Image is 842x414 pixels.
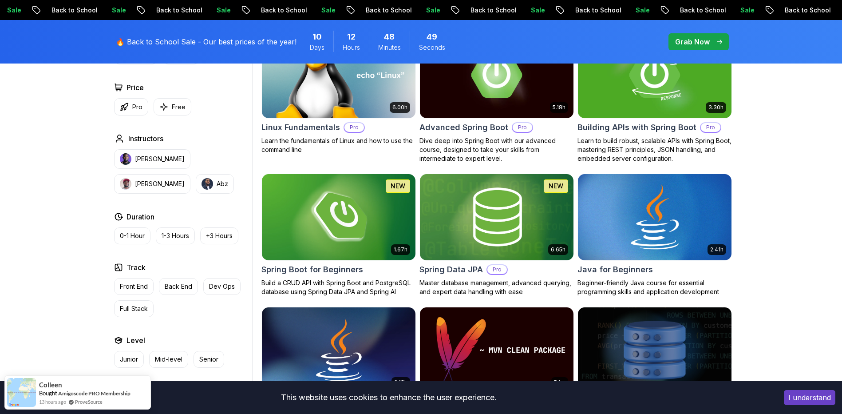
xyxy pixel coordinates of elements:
button: 0-1 Hour [114,227,150,244]
h2: Building APIs with Spring Boot [577,121,696,134]
img: Spring Data JPA card [420,174,573,260]
p: [PERSON_NAME] [135,179,185,188]
p: Sale [143,6,171,15]
p: 0-1 Hour [120,231,145,240]
button: Junior [114,351,144,368]
h2: Linux Fundamentals [261,121,340,134]
button: instructor img[PERSON_NAME] [114,174,190,194]
p: 54m [554,379,565,386]
a: Amigoscode PRO Membership [58,390,130,397]
h2: Advanced Spring Boot [419,121,508,134]
p: Sale [248,6,276,15]
a: ProveSource [75,398,103,406]
h2: Price [126,82,144,93]
p: Beginner-friendly Java course for essential programming skills and application development [577,279,732,296]
button: Senior [194,351,224,368]
span: 12 Hours [347,31,356,43]
span: Hours [343,43,360,52]
button: Pro [114,98,148,115]
p: Back to School [502,6,562,15]
p: +3 Hours [206,231,233,240]
h2: Spring Data JPA [419,263,483,276]
button: Back End [159,278,198,295]
p: Sale [771,6,800,15]
span: Days [310,43,324,52]
h2: Level [126,335,145,346]
span: 10 Days [312,31,322,43]
button: instructor img[PERSON_NAME] [114,149,190,169]
img: Maven Essentials card [420,307,573,394]
button: Front End [114,278,154,295]
p: Front End [120,282,148,291]
p: 6.65h [551,246,565,253]
p: Pro [344,123,364,132]
p: Sale [38,6,67,15]
span: Bought [39,390,57,397]
p: Senior [199,355,218,364]
button: Dev Ops [203,278,241,295]
p: Master database management, advanced querying, and expert data handling with ease [419,279,574,296]
img: Linux Fundamentals card [262,32,415,118]
p: Pro [487,265,507,274]
a: Spring Data JPA card6.65hNEWSpring Data JPAProMaster database management, advanced querying, and ... [419,174,574,296]
p: 6.00h [392,104,407,111]
a: Spring Boot for Beginners card1.67hNEWSpring Boot for BeginnersBuild a CRUD API with Spring Boot ... [261,174,416,296]
span: 48 Minutes [384,31,395,43]
p: Pro [701,123,720,132]
p: Sale [457,6,486,15]
img: Spring Boot for Beginners card [262,174,415,260]
div: This website uses cookies to enhance the user experience. [7,388,771,407]
p: Back to School [83,6,143,15]
button: Free [154,98,191,115]
a: Advanced Spring Boot card5.18hAdvanced Spring BootProDive deep into Spring Boot with our advanced... [419,32,574,163]
img: provesource social proof notification image [7,378,36,407]
button: instructor imgAbz [196,174,234,194]
span: Minutes [378,43,401,52]
button: Mid-level [149,351,188,368]
button: +3 Hours [200,227,238,244]
img: Java for Developers card [262,307,415,394]
p: Back to School [292,6,352,15]
p: 3.30h [708,104,723,111]
p: 🔥 Back to School Sale - Our best prices of the year! [116,36,296,47]
p: 1-3 Hours [162,231,189,240]
p: Grab Now [675,36,710,47]
p: Back to School [397,6,457,15]
p: Dive deep into Spring Boot with our advanced course, designed to take your skills from intermedia... [419,136,574,163]
img: instructor img [120,153,131,165]
span: 13 hours ago [39,398,66,406]
p: Mid-level [155,355,182,364]
img: Advanced Databases card [578,307,731,394]
button: 1-3 Hours [156,227,195,244]
button: Accept cookies [784,390,835,405]
h2: Java for Beginners [577,263,653,276]
p: Back End [165,282,192,291]
img: Advanced Spring Boot card [420,32,573,118]
p: NEW [549,182,563,191]
a: Building APIs with Spring Boot card3.30hBuilding APIs with Spring BootProLearn to build robust, s... [577,32,732,163]
p: Sale [352,6,381,15]
h2: Spring Boot for Beginners [261,263,363,276]
p: 1.67h [394,246,407,253]
p: 9.18h [394,379,407,386]
img: instructor img [120,178,131,190]
a: Linux Fundamentals card6.00hLinux FundamentalsProLearn the fundamentals of Linux and how to use t... [261,32,416,154]
a: Java for Beginners card2.41hJava for BeginnersBeginner-friendly Java course for essential program... [577,174,732,296]
p: [PERSON_NAME] [135,155,185,163]
p: Abz [217,179,228,188]
p: Sale [562,6,590,15]
p: Learn the fundamentals of Linux and how to use the command line [261,136,416,154]
p: NEW [391,182,405,191]
span: Colleen [39,381,62,389]
h2: Instructors [128,133,163,144]
p: Junior [120,355,138,364]
p: Free [172,103,186,111]
p: Back to School [711,6,771,15]
button: Full Stack [114,300,154,317]
p: Learn to build robust, scalable APIs with Spring Boot, mastering REST principles, JSON handling, ... [577,136,732,163]
h2: Track [126,262,146,273]
img: Building APIs with Spring Boot card [578,32,731,118]
h2: Duration [126,211,154,222]
p: Build a CRUD API with Spring Boot and PostgreSQL database using Spring Data JPA and Spring AI [261,279,416,296]
span: Seconds [419,43,445,52]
